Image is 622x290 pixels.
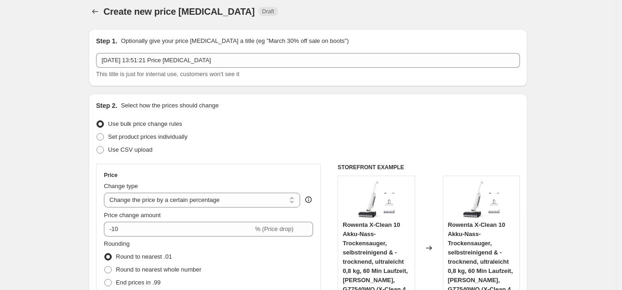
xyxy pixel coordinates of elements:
h6: STOREFRONT EXAMPLE [338,164,520,171]
span: Rounding [104,240,130,247]
span: End prices in .99 [116,279,161,286]
img: 516Xz9sxgQL._AC_SL1500_80x.jpg [358,181,395,218]
span: Use bulk price change rules [108,120,182,127]
span: Draft [262,8,274,15]
span: Price change amount [104,212,161,219]
h2: Step 2. [96,101,117,110]
input: 30% off holiday sale [96,53,520,68]
p: Optionally give your price [MEDICAL_DATA] a title (eg "March 30% off sale on boots") [121,36,349,46]
h2: Step 1. [96,36,117,46]
span: Round to nearest .01 [116,253,172,260]
span: % (Price drop) [255,225,293,232]
div: help [304,195,313,204]
img: 516Xz9sxgQL._AC_SL1500_80x.jpg [463,181,500,218]
span: Create new price [MEDICAL_DATA] [103,6,255,17]
span: This title is just for internal use, customers won't see it [96,71,239,77]
span: Set product prices individually [108,133,187,140]
button: Price change jobs [89,5,102,18]
span: Use CSV upload [108,146,152,153]
span: Round to nearest whole number [116,266,201,273]
input: -15 [104,222,253,237]
h3: Price [104,172,117,179]
span: Change type [104,183,138,189]
p: Select how the prices should change [121,101,219,110]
